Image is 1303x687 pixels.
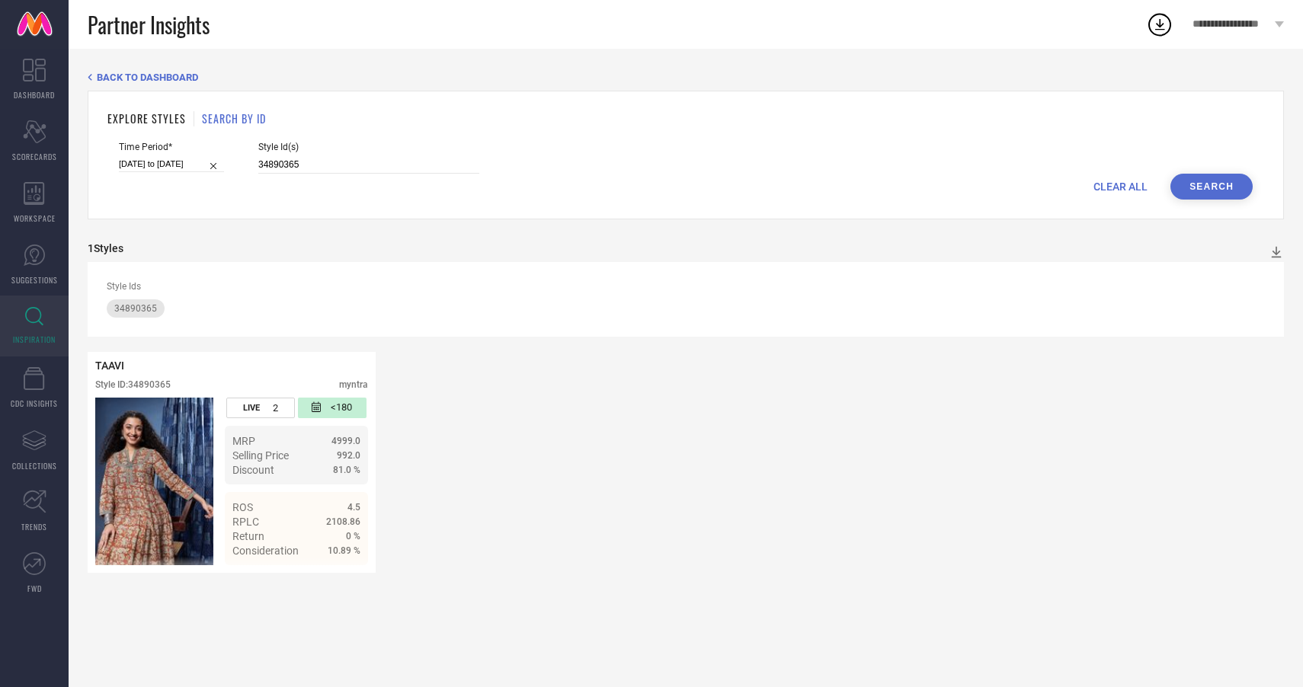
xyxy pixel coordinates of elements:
span: SUGGESTIONS [11,274,58,286]
span: 2108.86 [326,516,360,527]
span: Details [326,572,360,584]
span: CDC INSIGHTS [11,398,58,409]
div: Style ID: 34890365 [95,379,171,390]
span: 10.89 % [328,545,360,556]
span: DASHBOARD [14,89,55,101]
span: MRP [232,435,255,447]
input: Enter comma separated style ids e.g. 12345, 67890 [258,156,479,174]
div: myntra [339,379,368,390]
a: Details [311,572,360,584]
span: FWD [27,583,42,594]
span: TRENDS [21,521,47,532]
img: Style preview image [95,398,213,565]
span: TAAVI [95,359,124,372]
span: 2 [273,402,278,414]
span: Discount [232,464,274,476]
span: 4.5 [347,502,360,513]
span: COLLECTIONS [12,460,57,471]
input: Select time period [119,156,224,172]
span: LIVE [243,403,260,413]
span: 81.0 % [333,465,360,475]
div: Style Ids [107,281,1265,292]
div: Back TO Dashboard [88,72,1284,83]
span: BACK TO DASHBOARD [97,72,198,83]
span: 0 % [346,531,360,542]
div: Number of days the style has been live on the platform [226,398,295,418]
button: Search [1170,174,1253,200]
h1: EXPLORE STYLES [107,110,186,126]
span: Return [232,530,264,542]
span: ROS [232,501,253,513]
span: Time Period* [119,142,224,152]
span: SCORECARDS [12,151,57,162]
div: 1 Styles [88,242,123,254]
span: Partner Insights [88,9,210,40]
span: <180 [331,401,352,414]
h1: SEARCH BY ID [202,110,266,126]
div: Click to view image [95,398,213,565]
span: INSPIRATION [13,334,56,345]
span: CLEAR ALL [1093,181,1148,193]
span: Consideration [232,545,299,557]
div: Number of days since the style was first listed on the platform [298,398,367,418]
span: 992.0 [337,450,360,461]
span: 4999.0 [331,436,360,446]
div: Open download list [1146,11,1173,38]
span: WORKSPACE [14,212,56,224]
span: Style Id(s) [258,142,479,152]
span: Selling Price [232,449,289,462]
span: RPLC [232,516,259,528]
span: 34890365 [114,303,157,314]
